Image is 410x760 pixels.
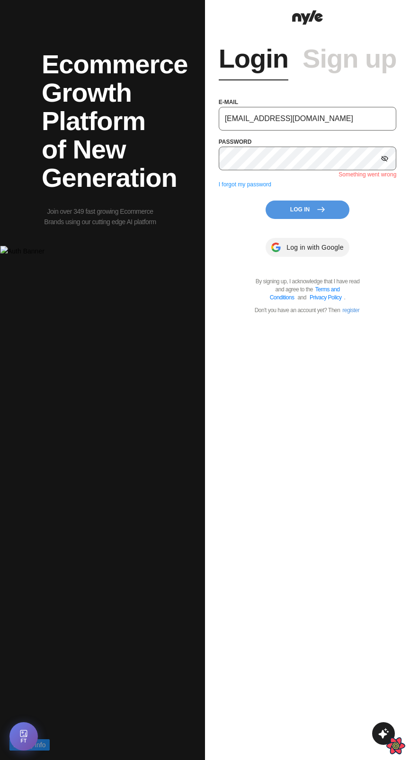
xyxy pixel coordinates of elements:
span: FT [20,739,27,743]
a: Terms and Conditions [270,286,340,301]
button: Open React Query Devtools [386,736,405,755]
button: Debug Info [9,739,50,751]
p: Join over 349 fast growing Ecommerce Brands using our cutting edge AI platform [42,206,159,227]
p: Don't you have an account yet? Then [253,306,362,314]
button: Open Feature Toggle Debug Panel [9,722,38,751]
a: Sign up [303,44,396,73]
a: Privacy Policy [310,294,342,301]
button: Log in with Google [266,238,349,257]
span: and [295,294,309,301]
a: register [342,307,359,314]
a: I forgot my password [219,181,271,188]
span: Debug Info [13,740,46,750]
a: Login [219,44,288,73]
button: Log In [266,201,349,219]
label: password [219,139,252,145]
div: Something went wrong [219,170,397,179]
label: e-mail [219,99,238,105]
h2: Ecommerce Growth Platform of New Generation [42,50,159,192]
p: By signing up, I acknowledge that I have read and agree to the . [253,278,362,302]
